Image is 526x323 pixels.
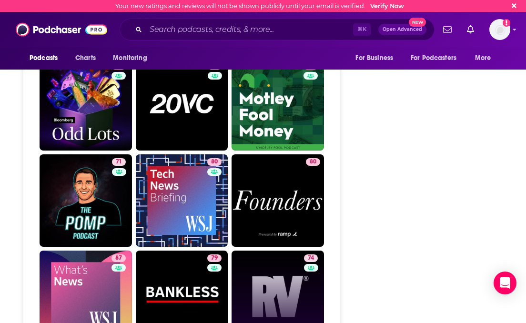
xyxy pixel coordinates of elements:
[232,59,324,151] a: 89
[409,18,426,27] span: New
[211,253,218,263] span: 79
[136,154,228,247] a: 80
[405,49,470,67] button: open menu
[353,23,371,36] span: ⌘ K
[349,49,405,67] button: open menu
[489,19,510,40] img: User Profile
[439,21,455,38] a: Show notifications dropdown
[115,253,122,263] span: 87
[310,157,316,167] span: 80
[30,51,58,65] span: Podcasts
[111,62,126,70] a: 85
[463,21,478,38] a: Show notifications dropdown
[146,22,353,37] input: Search podcasts, credits, & more...
[232,154,324,247] a: 80
[40,59,132,151] a: 85
[308,253,314,263] span: 74
[106,49,159,67] button: open menu
[113,51,147,65] span: Monitoring
[208,62,222,70] a: 76
[207,254,222,262] a: 79
[75,51,96,65] span: Charts
[112,158,126,166] a: 71
[111,254,126,262] a: 87
[40,154,132,247] a: 71
[120,19,435,40] div: Search podcasts, credits, & more...
[136,59,228,151] a: 76
[306,158,320,166] a: 80
[489,19,510,40] span: Logged in as charlottestone
[475,51,491,65] span: More
[303,62,318,70] a: 89
[69,49,101,67] a: Charts
[207,158,222,166] a: 80
[489,19,510,40] button: Show profile menu
[411,51,456,65] span: For Podcasters
[211,157,218,167] span: 80
[494,272,516,294] div: Open Intercom Messenger
[116,157,122,167] span: 71
[23,49,70,67] button: open menu
[304,254,318,262] a: 74
[370,2,404,10] a: Verify Now
[16,20,107,39] img: Podchaser - Follow, Share and Rate Podcasts
[503,19,510,27] svg: Email not verified
[468,49,503,67] button: open menu
[383,27,422,32] span: Open Advanced
[355,51,393,65] span: For Business
[378,24,426,35] button: Open AdvancedNew
[115,2,404,10] div: Your new ratings and reviews will not be shown publicly until your email is verified.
